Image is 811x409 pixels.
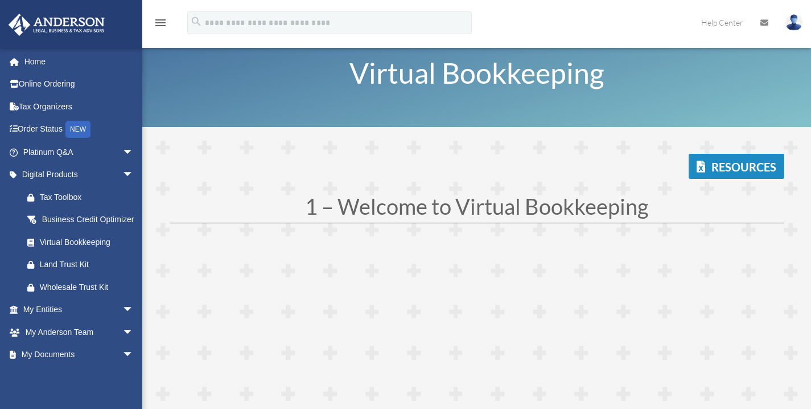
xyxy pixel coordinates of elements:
[8,50,151,73] a: Home
[5,14,108,36] img: Anderson Advisors Platinum Portal
[40,280,137,295] div: Wholesale Trust Kit
[8,118,151,141] a: Order StatusNEW
[122,321,145,344] span: arrow_drop_down
[8,298,151,321] a: My Entitiesarrow_drop_down
[8,95,151,118] a: Tax Organizers
[689,154,784,179] a: Resources
[16,276,151,298] a: Wholesale Trust Kit
[8,163,151,186] a: Digital Productsarrow_drop_down
[122,163,145,187] span: arrow_drop_down
[8,73,151,96] a: Online Ordering
[122,366,145,389] span: arrow_drop_down
[40,190,137,204] div: Tax Toolbox
[170,195,784,223] h1: 1 – Welcome to Virtual Bookkeeping
[785,14,802,31] img: User Pic
[154,20,167,30] a: menu
[40,257,137,272] div: Land Trust Kit
[40,212,137,227] div: Business Credit Optimizer
[8,343,151,366] a: My Documentsarrow_drop_down
[8,366,151,388] a: Online Learningarrow_drop_down
[349,56,604,90] span: Virtual Bookkeeping
[40,235,131,250] div: Virtual Bookkeeping
[154,16,167,30] i: menu
[16,231,145,253] a: Virtual Bookkeeping
[16,186,151,208] a: Tax Toolbox
[8,141,151,163] a: Platinum Q&Aarrow_drop_down
[16,253,151,276] a: Land Trust Kit
[16,208,151,231] a: Business Credit Optimizer
[65,121,90,138] div: NEW
[8,321,151,343] a: My Anderson Teamarrow_drop_down
[190,15,203,28] i: search
[122,343,145,367] span: arrow_drop_down
[122,141,145,164] span: arrow_drop_down
[122,298,145,322] span: arrow_drop_down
